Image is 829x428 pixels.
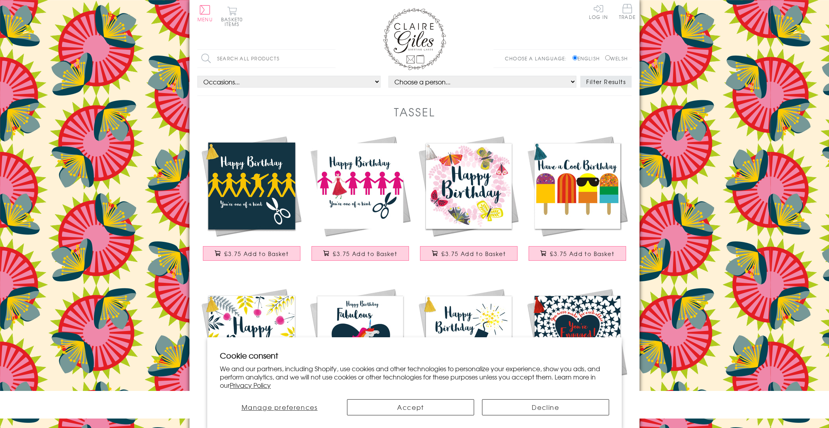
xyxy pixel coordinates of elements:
[347,399,474,415] button: Accept
[311,246,409,261] button: £3.75 Add to Basket
[414,132,523,240] img: Birthday Card, Butterfly Wreath, Embellished with a colourful tassel
[197,132,306,269] a: Birthday Card, Dab Man, One of a Kind, Embellished with a colourful tassel £3.75 Add to Basket
[220,399,339,415] button: Manage preferences
[414,284,523,393] img: Birthday Card, Bomb, You're the Bomb, Embellished with a colourful tassel
[523,284,632,393] img: Engagement Card, Heart in Stars, Wedding, Embellished with a colourful tassel
[197,284,306,393] img: Birthday Card, Spring Flowers, Embellished with a colourful tassel
[197,5,213,22] button: Menu
[220,350,609,361] h2: Cookie consent
[328,50,336,67] input: Search
[523,132,632,269] a: Birthday Card, Ice Lollies, Cool Birthday, Embellished with a colourful tassel £3.75 Add to Basket
[550,250,614,258] span: £3.75 Add to Basket
[605,55,610,60] input: Welsh
[441,250,506,258] span: £3.75 Add to Basket
[333,250,397,258] span: £3.75 Add to Basket
[523,284,632,421] a: Engagement Card, Heart in Stars, Wedding, Embellished with a colourful tassel £3.75 Add to Basket
[414,132,523,269] a: Birthday Card, Butterfly Wreath, Embellished with a colourful tassel £3.75 Add to Basket
[197,16,213,23] span: Menu
[482,399,609,415] button: Decline
[242,402,318,412] span: Manage preferences
[197,132,306,240] img: Birthday Card, Dab Man, One of a Kind, Embellished with a colourful tassel
[230,380,271,390] a: Privacy Policy
[580,76,632,88] button: Filter Results
[220,364,609,389] p: We and our partners, including Shopify, use cookies and other technologies to personalize your ex...
[420,246,518,261] button: £3.75 Add to Basket
[572,55,604,62] label: English
[505,55,571,62] p: Choose a language:
[523,132,632,240] img: Birthday Card, Ice Lollies, Cool Birthday, Embellished with a colourful tassel
[589,4,608,19] a: Log In
[221,6,243,26] button: Basket0 items
[572,55,578,60] input: English
[225,16,243,28] span: 0 items
[197,50,336,67] input: Search all products
[619,4,636,21] a: Trade
[529,246,626,261] button: £3.75 Add to Basket
[306,284,414,393] img: Birthday Card, Unicorn, Fabulous You, Embellished with a colourful tassel
[414,284,523,421] a: Birthday Card, Bomb, You're the Bomb, Embellished with a colourful tassel £3.75 Add to Basket
[383,8,446,70] img: Claire Giles Greetings Cards
[394,104,435,120] h1: Tassel
[197,284,306,421] a: Birthday Card, Spring Flowers, Embellished with a colourful tassel £3.75 Add to Basket
[224,250,289,258] span: £3.75 Add to Basket
[306,132,414,240] img: Birthday Card, Paperchain Girls, Embellished with a colourful tassel
[306,132,414,269] a: Birthday Card, Paperchain Girls, Embellished with a colourful tassel £3.75 Add to Basket
[619,4,636,19] span: Trade
[203,246,301,261] button: £3.75 Add to Basket
[605,55,628,62] label: Welsh
[306,284,414,421] a: Birthday Card, Unicorn, Fabulous You, Embellished with a colourful tassel £3.75 Add to Basket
